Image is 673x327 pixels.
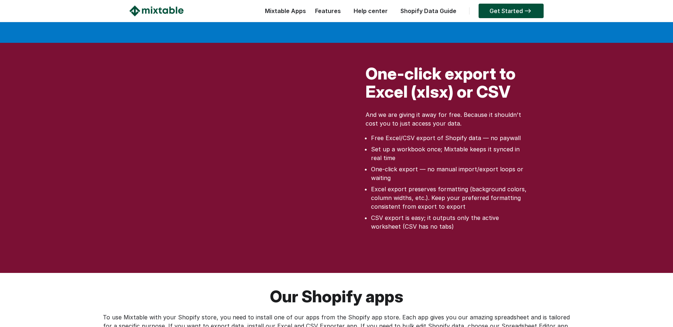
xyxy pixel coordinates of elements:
[311,7,344,15] a: Features
[350,7,391,15] a: Help center
[479,4,544,18] a: Get Started
[366,110,529,128] p: And we are giving it away for free. Because it shouldn't cost you to just access your data.
[129,5,184,16] img: Mixtable logo
[523,9,533,13] img: arrow-right.svg
[366,65,529,105] h2: One-click export to Excel (xlsx) or CSV
[371,185,529,211] li: Excel export preserves formatting (background colors, column widths, etc.). Keep your preferred f...
[371,213,529,231] li: CSV export is easy; it outputs only the active worksheet (CSV has no tabs)
[371,165,529,182] li: One-click export — no manual import/export loops or waiting
[371,134,529,142] li: Free Excel/CSV export of Shopify data — no paywall
[397,7,460,15] a: Shopify Data Guide
[371,145,529,162] li: Set up a workbook once; Mixtable keeps it synced in real time
[261,5,306,20] div: Mixtable Apps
